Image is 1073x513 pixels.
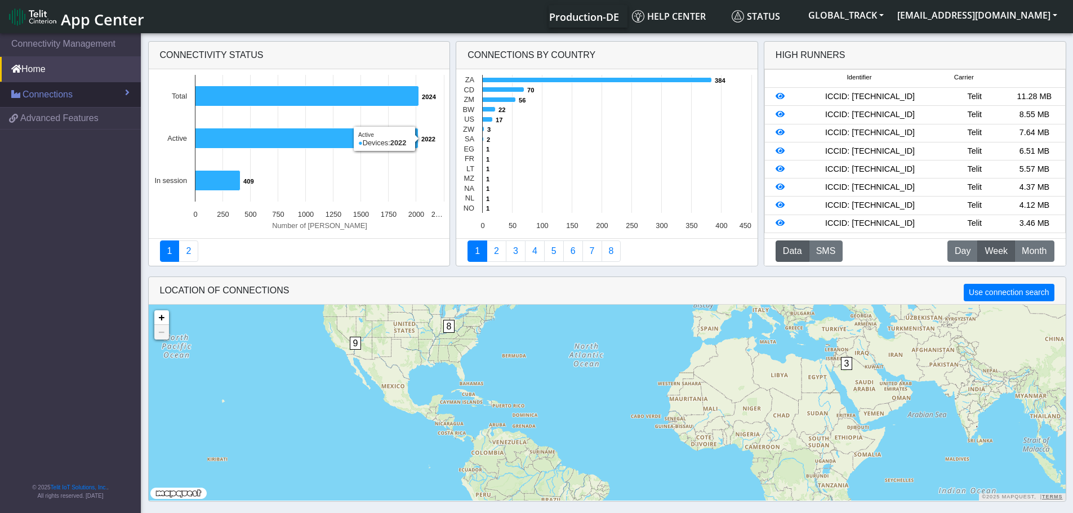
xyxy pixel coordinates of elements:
div: Connections By Country [456,42,758,69]
text: 22 [498,106,505,113]
a: Zero Session [582,240,602,262]
text: 250 [217,210,229,218]
text: SA [465,135,475,143]
text: Number of [PERSON_NAME] [272,221,367,230]
div: Connectivity status [149,42,450,69]
nav: Summary paging [160,240,439,262]
span: Status [732,10,780,23]
div: 7.64 MB [1004,127,1064,139]
nav: Summary paging [468,240,746,262]
span: Advanced Features [20,111,99,125]
text: NA [464,184,474,193]
span: 9 [350,337,362,350]
a: Your current platform instance [549,5,618,28]
text: 3 [487,126,491,133]
a: Status [727,5,802,28]
text: 1 [486,195,489,202]
a: Connectivity status [160,240,180,262]
button: Month [1014,240,1054,262]
text: 1500 [353,210,368,218]
text: In session [154,176,187,185]
text: EG [464,145,475,153]
text: NO [464,204,474,212]
text: MZ [464,174,475,182]
text: Active [167,134,187,142]
text: 250 [626,221,638,230]
div: 8.55 MB [1004,109,1064,121]
span: Month [1022,244,1047,258]
div: 6.51 MB [1004,145,1064,158]
div: 4.37 MB [1004,181,1064,194]
text: 384 [715,77,725,84]
text: 1 [486,176,489,182]
div: 3.46 MB [1004,217,1064,230]
text: 2022 [421,136,435,142]
div: 11.28 MB [1004,91,1064,103]
text: 0 [481,221,485,230]
a: Help center [627,5,727,28]
div: Telit [945,91,1004,103]
button: Week [977,240,1015,262]
a: Usage by Carrier [544,240,564,262]
text: 409 [243,178,254,185]
text: 400 [715,221,727,230]
a: Connections By Country [468,240,487,262]
span: Help center [632,10,706,23]
text: LT [466,164,474,173]
div: ICCID: [TECHNICAL_ID] [795,163,945,176]
span: Carrier [954,73,974,82]
div: Telit [945,145,1004,158]
text: 150 [566,221,578,230]
span: Week [985,244,1008,258]
text: 500 [244,210,256,218]
div: Telit [945,199,1004,212]
img: knowledge.svg [632,10,644,23]
span: Identifier [847,73,871,82]
text: 2000 [408,210,424,218]
text: 50 [509,221,517,230]
div: ICCID: [TECHNICAL_ID] [795,127,945,139]
div: ICCID: [TECHNICAL_ID] [795,91,945,103]
text: ZA [465,75,475,84]
button: [EMAIL_ADDRESS][DOMAIN_NAME] [891,5,1064,25]
text: ZW [463,125,475,133]
a: Telit IoT Solutions, Inc. [51,484,107,490]
img: status.svg [732,10,744,23]
div: Telit [945,217,1004,230]
text: 450 [740,221,751,230]
text: 2024 [422,93,437,100]
span: Production-DE [549,10,619,24]
a: App Center [9,5,143,29]
text: 750 [272,210,284,218]
span: App Center [61,9,144,30]
span: Day [955,244,970,258]
div: ICCID: [TECHNICAL_ID] [795,199,945,212]
div: Telit [945,109,1004,121]
a: Usage per Country [506,240,526,262]
a: Not Connected for 30 days [602,240,621,262]
text: 1 [486,156,489,163]
text: NL [465,194,474,202]
text: 2… [431,210,442,218]
text: 0 [193,210,197,218]
div: Telit [945,163,1004,176]
button: Day [947,240,978,262]
text: 1 [486,185,489,192]
div: 5.57 MB [1004,163,1064,176]
a: 14 Days Trend [563,240,583,262]
text: 56 [519,97,526,104]
div: LOCATION OF CONNECTIONS [149,277,1066,305]
div: ICCID: [TECHNICAL_ID] [795,109,945,121]
button: SMS [809,240,843,262]
text: 70 [527,87,534,93]
text: US [464,115,474,123]
div: Telit [945,127,1004,139]
text: 1 [486,166,489,172]
div: ©2025 MapQuest, | [979,493,1065,501]
div: High Runners [776,48,845,62]
text: 1 [486,205,489,212]
text: CD [464,86,474,94]
text: BW [463,105,475,114]
span: 8 [443,320,455,333]
div: ICCID: [TECHNICAL_ID] [795,145,945,158]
